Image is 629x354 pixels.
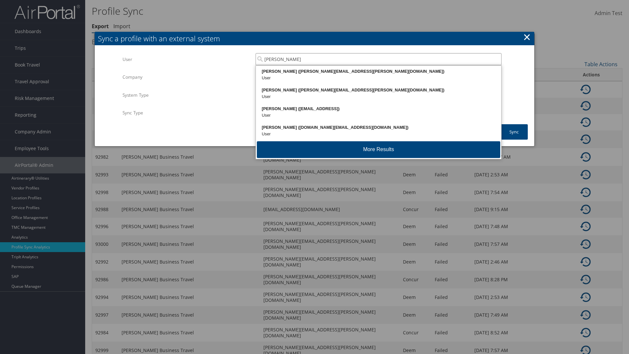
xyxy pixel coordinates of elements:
button: Sync [500,124,528,140]
div: [PERSON_NAME] ([PERSON_NAME][EMAIL_ADDRESS][PERSON_NAME][DOMAIN_NAME]) [257,68,500,75]
div: User [257,112,500,119]
label: Sync Type [123,107,251,119]
label: Company [123,71,251,83]
div: User [257,75,500,81]
label: User [123,53,251,66]
div: [PERSON_NAME] ([PERSON_NAME][EMAIL_ADDRESS][PERSON_NAME][DOMAIN_NAME]) [257,87,500,93]
div: [PERSON_NAME] ([EMAIL_ADDRESS]) [257,106,500,112]
div: User [257,93,500,100]
div: [PERSON_NAME] ([DOMAIN_NAME][EMAIL_ADDRESS][DOMAIN_NAME]) [257,124,500,131]
button: More Results [257,141,500,158]
button: × [523,30,531,44]
div: User [257,131,500,137]
label: System Type [123,89,251,101]
div: Sync a profile with an external system [98,33,534,44]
